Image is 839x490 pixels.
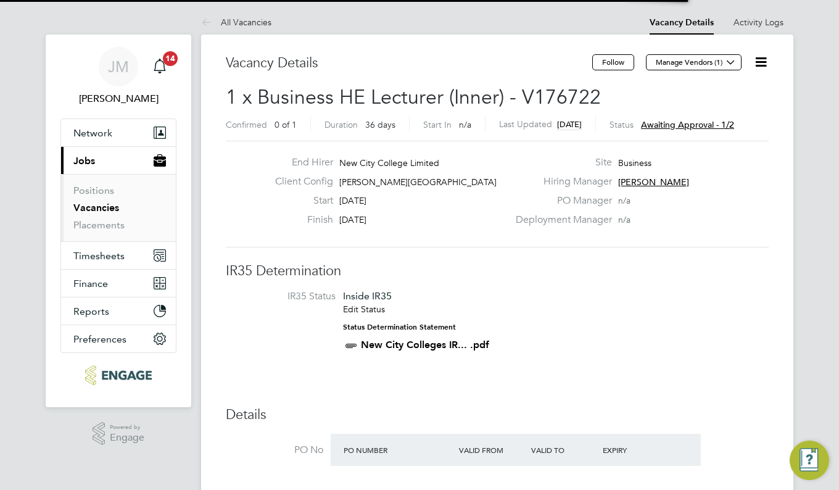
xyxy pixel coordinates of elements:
span: Timesheets [73,250,125,262]
span: [PERSON_NAME] [618,176,689,188]
nav: Main navigation [46,35,191,407]
a: All Vacancies [201,17,271,28]
label: Hiring Manager [508,175,612,188]
a: Activity Logs [734,17,783,28]
strong: Status Determination Statement [343,323,456,331]
a: Placements [73,219,125,231]
div: Valid To [528,439,600,461]
span: [DATE] [339,214,366,225]
button: Finance [61,270,176,297]
label: Deployment Manager [508,214,612,226]
h3: IR35 Determination [226,262,769,280]
span: n/a [618,195,630,206]
button: Reports [61,297,176,325]
span: 1 x Business HE Lecturer (Inner) - V176722 [226,85,601,109]
label: Status [610,119,634,130]
label: Confirmed [226,119,267,130]
span: Jacqueline Mitchell [60,91,176,106]
span: Network [73,127,112,139]
span: Finance [73,278,108,289]
span: 0 of 1 [275,119,297,130]
button: Preferences [61,325,176,352]
a: 14 [147,47,172,86]
a: Powered byEngage [93,422,145,446]
span: [PERSON_NAME][GEOGRAPHIC_DATA] [339,176,497,188]
label: Duration [324,119,358,130]
span: Powered by [110,422,144,433]
span: Jobs [73,155,95,167]
label: PO Manager [508,194,612,207]
img: ncclondon-logo-retina.png [85,365,151,385]
span: [DATE] [557,119,582,130]
label: Start In [423,119,452,130]
span: Inside IR35 [343,290,392,302]
button: Network [61,119,176,146]
div: Valid From [456,439,528,461]
span: Business [618,157,651,168]
button: Engage Resource Center [790,441,829,480]
a: Vacancy Details [650,17,714,28]
span: n/a [459,119,471,130]
label: Client Config [265,175,333,188]
a: Go to home page [60,365,176,385]
a: Positions [73,185,114,196]
span: Awaiting approval - 1/2 [641,119,734,130]
label: Last Updated [499,118,552,130]
span: 36 days [365,119,395,130]
span: JM [108,59,129,75]
button: Follow [592,54,634,70]
label: Site [508,156,612,169]
span: Reports [73,305,109,317]
a: New City Colleges IR... .pdf [361,339,489,351]
label: Finish [265,214,333,226]
span: 14 [163,51,178,66]
span: n/a [618,214,630,225]
label: IR35 Status [238,290,336,303]
button: Timesheets [61,242,176,269]
div: Jobs [61,174,176,241]
div: PO Number [341,439,456,461]
label: PO No [226,444,323,457]
span: [DATE] [339,195,366,206]
span: Engage [110,433,144,443]
button: Jobs [61,147,176,174]
a: JM[PERSON_NAME] [60,47,176,106]
a: Vacancies [73,202,119,214]
span: Preferences [73,333,126,345]
button: Manage Vendors (1) [646,54,742,70]
h3: Vacancy Details [226,54,592,72]
h3: Details [226,406,769,424]
a: Edit Status [343,304,385,315]
span: New City College Limited [339,157,439,168]
label: Start [265,194,333,207]
label: End Hirer [265,156,333,169]
div: Expiry [600,439,672,461]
